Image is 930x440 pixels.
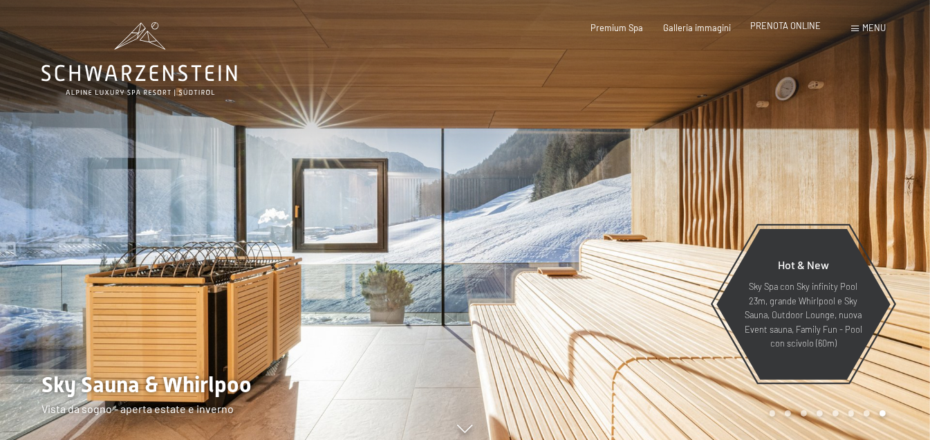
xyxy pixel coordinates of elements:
a: Galleria immagini [663,22,731,33]
a: PRENOTA ONLINE [750,20,821,31]
span: Menu [862,22,886,33]
div: Carousel Page 6 [848,410,855,416]
span: Hot & New [778,258,829,271]
div: Carousel Page 4 [817,410,823,416]
div: Carousel Pagination [765,410,886,416]
div: Carousel Page 5 [833,410,839,416]
div: Carousel Page 2 [785,410,791,416]
div: Carousel Page 1 [770,410,776,416]
a: Premium Spa [591,22,644,33]
div: Carousel Page 3 [801,410,807,416]
a: Hot & New Sky Spa con Sky infinity Pool 23m, grande Whirlpool e Sky Sauna, Outdoor Lounge, nuova ... [716,228,891,381]
div: Carousel Page 7 [864,410,870,416]
p: Sky Spa con Sky infinity Pool 23m, grande Whirlpool e Sky Sauna, Outdoor Lounge, nuova Event saun... [743,279,864,350]
div: Carousel Page 8 (Current Slide) [880,410,886,416]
